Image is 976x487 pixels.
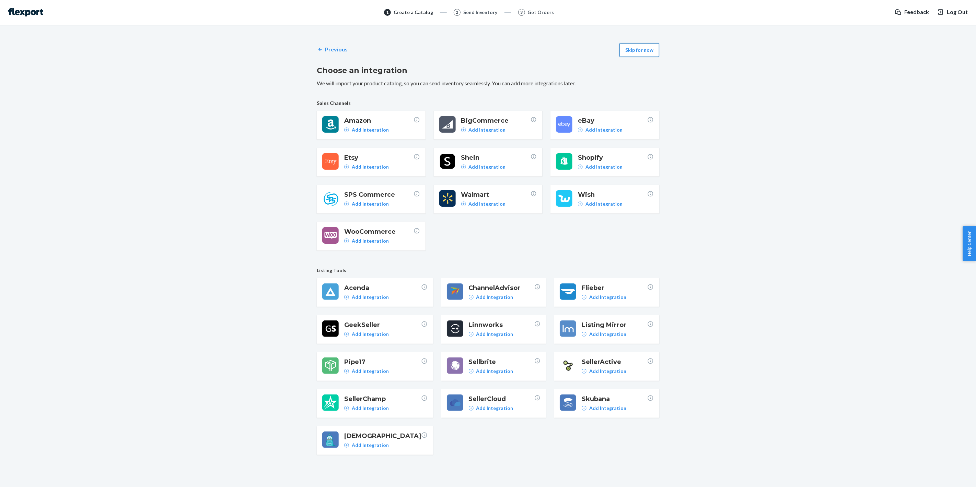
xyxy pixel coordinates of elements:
span: 1 [386,9,388,15]
p: Add Integration [352,331,389,338]
p: Add Integration [589,405,626,412]
a: Add Integration [582,368,626,375]
span: Feedback [904,8,929,16]
span: 3 [520,9,523,15]
p: Add Integration [469,126,506,133]
a: Feedback [895,8,929,16]
p: Add Integration [352,442,389,449]
span: eBay [578,116,647,125]
p: Add Integration [352,126,389,133]
span: SellerActive [582,357,647,366]
h2: Choose an integration [317,65,659,76]
a: Previous [317,46,348,53]
span: SellerCloud [469,394,534,403]
p: Add Integration [352,368,389,375]
p: Previous [325,46,348,53]
p: Add Integration [352,238,389,244]
div: Get Orders [528,9,554,16]
button: Log Out [937,8,968,16]
span: Listing Mirror [582,320,647,329]
span: WooCommerce [344,227,414,236]
p: Add Integration [352,163,389,170]
a: Add Integration [578,126,623,133]
a: Add Integration [344,442,389,449]
a: Add Integration [344,238,389,244]
span: Linnworks [469,320,534,329]
a: Add Integration [469,368,513,375]
p: Add Integration [585,200,623,207]
a: Add Integration [469,405,513,412]
a: Add Integration [461,200,506,207]
p: Add Integration [476,368,513,375]
a: Add Integration [344,294,389,301]
p: Add Integration [585,126,623,133]
button: Skip for now [619,43,659,57]
span: ChannelAdvisor [469,283,534,292]
span: GeekSeller [344,320,421,329]
a: Add Integration [582,294,626,301]
button: Help Center [963,226,976,261]
span: [DEMOGRAPHIC_DATA] [344,431,421,440]
span: Walmart [461,190,531,199]
a: Add Integration [461,126,506,133]
p: Add Integration [476,294,513,301]
span: Listing Tools [317,267,659,274]
span: SellerChamp [344,394,421,403]
span: Shein [461,153,531,162]
div: Create a Catalog [394,9,433,16]
span: Pipe17 [344,357,421,366]
p: Add Integration [585,163,623,170]
span: Acenda [344,283,421,292]
a: Add Integration [469,331,513,338]
a: Add Integration [578,200,623,207]
a: Add Integration [344,126,389,133]
span: Wish [578,190,647,199]
span: Shopify [578,153,647,162]
a: Add Integration [582,331,626,338]
span: Flieber [582,283,647,292]
p: Add Integration [352,294,389,301]
a: Add Integration [582,405,626,412]
p: Add Integration [469,163,506,170]
a: Add Integration [461,163,506,170]
p: We will import your product catalog, so you can send inventory seamlessly. You can add more integ... [317,80,659,87]
a: Add Integration [344,163,389,170]
span: Log Out [947,8,968,16]
a: Add Integration [344,368,389,375]
a: Add Integration [344,200,389,207]
span: 2 [456,9,458,15]
p: Add Integration [589,294,626,301]
a: Add Integration [469,294,513,301]
p: Add Integration [476,405,513,412]
p: Add Integration [352,200,389,207]
p: Add Integration [589,368,626,375]
a: Add Integration [344,405,389,412]
span: Amazon [344,116,414,125]
p: Add Integration [476,331,513,338]
a: Add Integration [344,331,389,338]
span: Skubana [582,394,647,403]
p: Add Integration [352,405,389,412]
div: Send Inventory [463,9,498,16]
span: Sellbrite [469,357,534,366]
span: SPS Commerce [344,190,414,199]
span: Etsy [344,153,414,162]
a: Add Integration [578,163,623,170]
span: BigCommerce [461,116,531,125]
img: Flexport logo [8,8,43,16]
span: Sales Channels [317,100,659,107]
p: Add Integration [589,331,626,338]
p: Add Integration [469,200,506,207]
